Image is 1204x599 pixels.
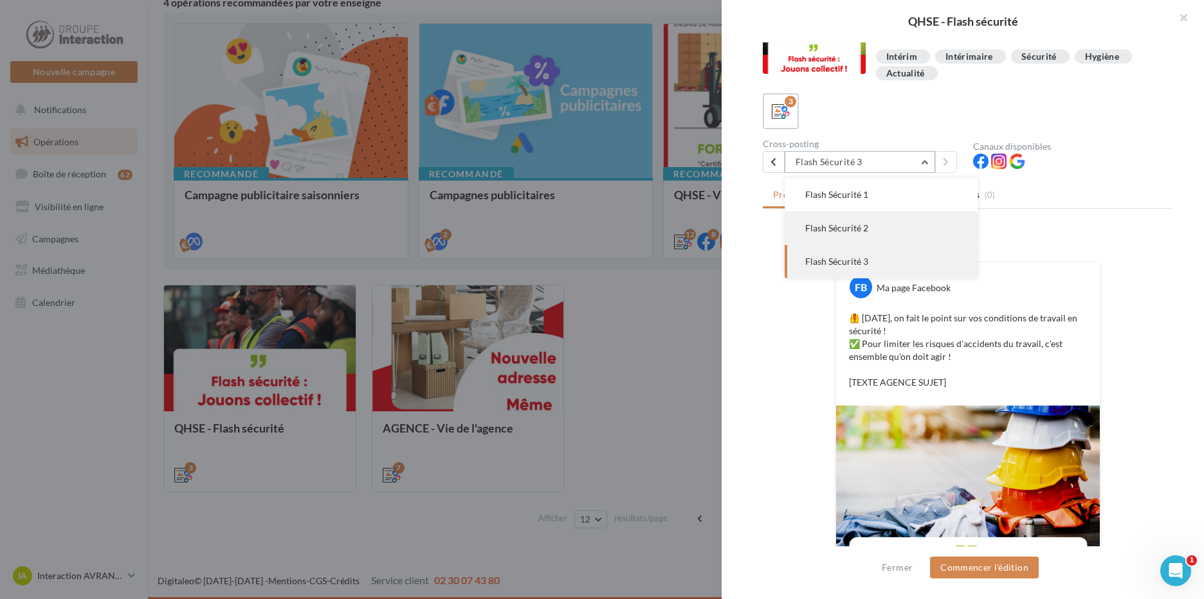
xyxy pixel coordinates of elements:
div: Cross-posting [763,139,963,148]
div: QHSE - Flash sécurité [742,15,1183,27]
div: Sécurité [1021,52,1057,62]
button: Flash Sécurité 1 [785,178,978,211]
span: Flash Sécurité 1 [805,189,868,200]
button: Fermer [877,560,918,575]
button: Flash Sécurité 2 [785,211,978,245]
div: Canaux disponibles [973,142,1173,151]
span: Flash Sécurité 3 [805,256,868,267]
div: Hygiène [1085,52,1119,62]
span: 1 [1187,555,1197,566]
div: 3 [785,96,796,107]
p: 🦺 [DATE], on fait le point sur vos conditions de travail en sécurité ! ✅ Pour limiter les risques... [849,312,1087,389]
button: Flash Sécurité 3 [785,151,935,173]
span: (0) [985,190,996,200]
div: Ma page Facebook [877,282,951,294]
button: Commencer l'édition [930,557,1039,578]
div: FB [850,276,872,298]
div: Intérimaire [945,52,993,62]
span: Flash Sécurité 2 [805,222,868,233]
button: Flash Sécurité 3 [785,245,978,278]
iframe: Intercom live chat [1160,555,1191,586]
div: Intérim [886,52,917,62]
div: Actualité [886,69,925,78]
